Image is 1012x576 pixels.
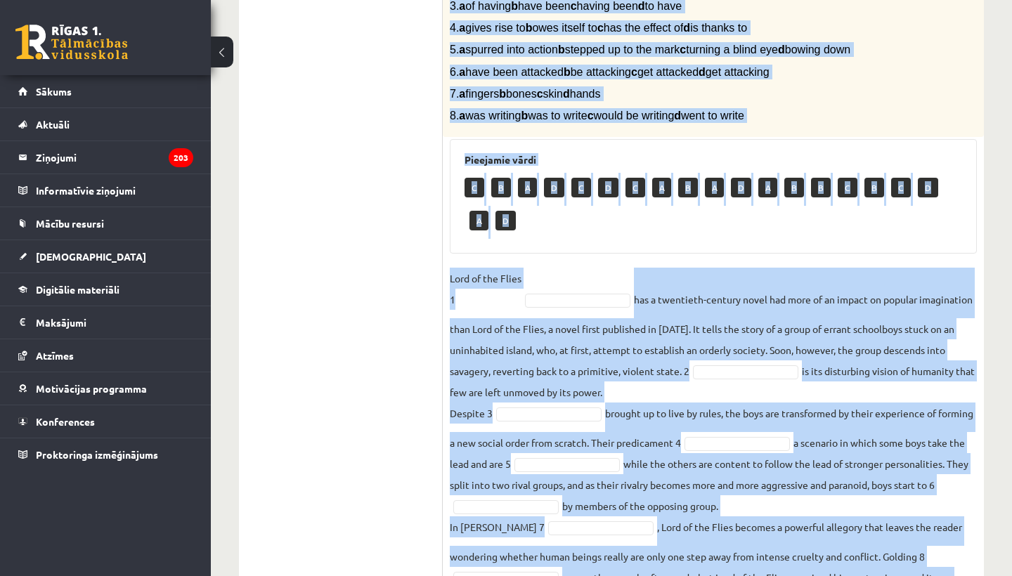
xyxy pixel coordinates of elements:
[597,22,604,34] b: c
[563,88,570,100] b: d
[778,44,785,55] b: d
[18,108,193,140] a: Aktuāli
[491,178,511,197] p: B
[450,268,521,310] p: Lord of the Flies 1
[36,141,193,174] legend: Ziņojumi
[450,88,600,100] span: 7. fingers bones skin hands
[564,66,571,78] b: b
[18,273,193,306] a: Digitālie materiāli
[36,349,74,362] span: Atzīmes
[678,178,698,197] p: B
[891,178,911,197] p: C
[18,372,193,405] a: Motivācijas programma
[864,178,884,197] p: B
[465,178,484,197] p: C
[526,22,533,34] b: b
[169,148,193,167] i: 203
[838,178,857,197] p: C
[18,174,193,207] a: Informatīvie ziņojumi
[499,88,506,100] b: b
[459,88,465,100] b: a
[544,178,564,197] p: D
[652,178,671,197] p: A
[784,178,804,197] p: B
[450,110,744,122] span: 8. was writing was to write would be writing went to write
[588,110,594,122] b: c
[699,66,706,78] b: d
[18,141,193,174] a: Ziņojumi203
[918,178,938,197] p: D
[36,85,72,98] span: Sākums
[598,178,618,197] p: D
[495,211,516,230] p: D
[450,22,747,34] span: 4. gives rise to owes itself to has the effect of is thanks to
[36,382,147,395] span: Motivācijas programma
[18,339,193,372] a: Atzīmes
[518,178,537,197] p: A
[450,402,493,424] p: Despite 3
[459,110,465,122] b: a
[36,306,193,339] legend: Maksājumi
[36,174,193,207] legend: Informatīvie ziņojumi
[465,154,962,166] h3: Pieejamie vārdi
[36,448,158,461] span: Proktoringa izmēģinājums
[625,178,645,197] p: C
[758,178,777,197] p: A
[18,207,193,240] a: Mācību resursi
[36,415,95,428] span: Konferences
[18,75,193,107] a: Sākums
[469,211,488,230] p: A
[811,178,831,197] p: B
[674,110,681,122] b: d
[631,66,637,78] b: c
[571,178,591,197] p: C
[18,438,193,471] a: Proktoringa izmēģinājums
[36,217,104,230] span: Mācību resursi
[18,405,193,438] a: Konferences
[36,283,119,296] span: Digitālie materiāli
[680,44,686,55] b: c
[36,250,146,263] span: [DEMOGRAPHIC_DATA]
[731,178,751,197] p: D
[705,178,724,197] p: A
[537,88,543,100] b: c
[459,66,465,78] b: a
[18,306,193,339] a: Maksājumi
[558,44,565,55] b: b
[450,516,545,537] p: In [PERSON_NAME] 7
[18,240,193,273] a: [DEMOGRAPHIC_DATA]
[683,22,690,34] b: d
[450,66,770,78] span: 6. have been attacked be attacking get attacked get attacking
[15,25,128,60] a: Rīgas 1. Tālmācības vidusskola
[450,44,850,55] span: 5. spurred into action stepped up to the mark turning a blind eye bowing down
[521,110,528,122] b: b
[459,44,465,55] b: a
[36,118,70,131] span: Aktuāli
[459,22,465,34] b: a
